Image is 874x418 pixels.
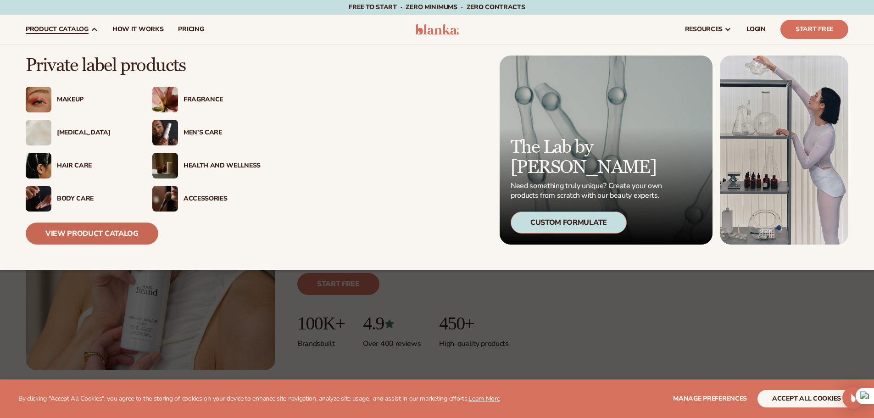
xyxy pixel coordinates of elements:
a: How It Works [105,15,171,44]
div: Makeup [57,96,134,104]
span: pricing [178,26,204,33]
a: LOGIN [739,15,773,44]
span: resources [685,26,723,33]
img: Female hair pulled back with clips. [26,153,51,178]
p: The Lab by [PERSON_NAME] [511,137,665,178]
img: Female with makeup brush. [152,186,178,212]
a: Start Free [780,20,848,39]
p: Private label products [26,56,261,76]
a: Learn More [468,394,500,403]
img: Female with glitter eye makeup. [26,87,51,112]
a: Female hair pulled back with clips. Hair Care [26,153,134,178]
span: LOGIN [746,26,766,33]
a: Cream moisturizer swatch. [MEDICAL_DATA] [26,120,134,145]
button: accept all cookies [757,390,856,407]
button: Manage preferences [673,390,747,407]
img: Cream moisturizer swatch. [26,120,51,145]
a: resources [678,15,739,44]
a: Female with makeup brush. Accessories [152,186,261,212]
p: By clicking "Accept All Cookies", you agree to the storing of cookies on your device to enhance s... [18,395,500,403]
span: Free to start · ZERO minimums · ZERO contracts [349,3,525,11]
img: Male hand applying moisturizer. [26,186,51,212]
div: Open Intercom Messenger [842,387,864,409]
a: Male hand applying moisturizer. Body Care [26,186,134,212]
div: Accessories [184,195,261,203]
a: pricing [171,15,211,44]
p: Need something truly unique? Create your own products from scratch with our beauty experts. [511,181,665,201]
a: Microscopic product formula. The Lab by [PERSON_NAME] Need something truly unique? Create your ow... [500,56,713,245]
img: Pink blooming flower. [152,87,178,112]
span: Manage preferences [673,394,747,403]
a: Female with glitter eye makeup. Makeup [26,87,134,112]
div: Men’s Care [184,129,261,137]
a: Pink blooming flower. Fragrance [152,87,261,112]
a: Candles and incense on table. Health And Wellness [152,153,261,178]
a: View Product Catalog [26,223,158,245]
div: [MEDICAL_DATA] [57,129,134,137]
span: How It Works [112,26,164,33]
div: Fragrance [184,96,261,104]
div: Body Care [57,195,134,203]
img: Female in lab with equipment. [720,56,848,245]
div: Hair Care [57,162,134,170]
img: Male holding moisturizer bottle. [152,120,178,145]
div: Health And Wellness [184,162,261,170]
a: product catalog [18,15,105,44]
a: Male holding moisturizer bottle. Men’s Care [152,120,261,145]
img: Candles and incense on table. [152,153,178,178]
span: product catalog [26,26,89,33]
img: logo [415,24,459,35]
div: Custom Formulate [511,212,627,234]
